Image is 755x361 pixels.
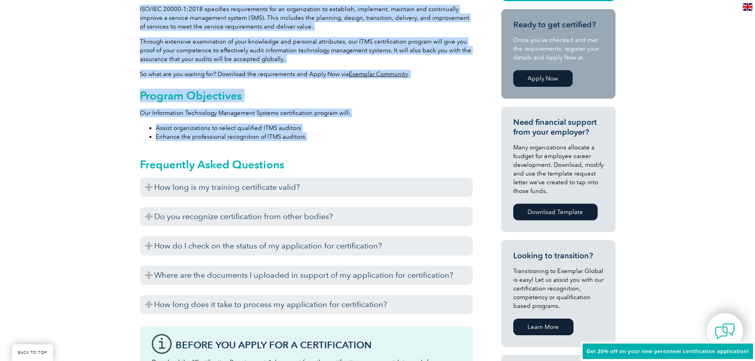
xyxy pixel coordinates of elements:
p: So what are you waiting for? Download the requirements and Apply Now via . [140,70,473,78]
p: Transitioning to Exemplar Global is easy! Let us assist you with our certification recognition, c... [513,267,604,310]
a: Download Template [513,204,598,220]
span: Get 20% off on your new personnel certification application! [587,348,749,354]
h3: Where are the documents I uploaded in support of my application for certification? [140,265,473,285]
p: Our Information Technology Management Systems certification program will: [140,109,473,117]
p: Once you’ve checked and met the requirements, register your details and Apply Now at [513,36,604,62]
img: en [743,3,753,11]
a: Exemplar Community [349,71,408,78]
h3: Before You Apply For a Certification [176,340,461,350]
h3: Do you recognize certification from other bodies? [140,207,473,226]
li: Enhance the professional recognition of ITMS auditors. [156,132,473,141]
img: contact-chat.png [715,321,735,341]
p: Many organizations allocate a budget for employee career development. Download, modify and use th... [513,143,604,195]
h3: How long does it take to process my application for certification? [140,295,473,314]
p: Through extensive examination of your knowledge and personal attributes, our ITMS certification p... [140,37,473,63]
a: BACK TO TOP [12,344,53,361]
li: Assist organizations to select qualified ITMS auditors [156,124,473,132]
h3: Ready to get certified? [513,20,604,30]
a: Learn More [513,319,573,335]
h2: Frequently Asked Questions [140,158,473,171]
h3: Need financial support from your employer? [513,117,604,137]
h3: Looking to transition? [513,251,604,261]
p: ISO/IEC 20000-1:2018 specifies requirements for an organization to establish, implement, maintain... [140,5,473,31]
a: Apply Now [513,70,573,87]
h3: How long is my training certificate valid? [140,178,473,197]
h2: Program Objectives [140,89,473,102]
h3: How do I check on the status of my application for certification? [140,236,473,256]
